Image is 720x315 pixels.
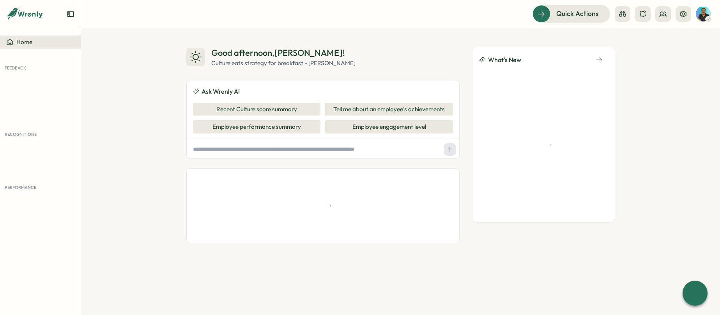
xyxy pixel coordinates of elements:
button: Quick Actions [532,5,610,22]
span: Quick Actions [556,9,599,19]
button: Expand sidebar [67,10,74,18]
button: Employee engagement level [325,120,453,133]
span: Ask Wrenly AI [202,87,240,96]
div: Culture eats strategy for breakfast - [PERSON_NAME] [211,59,356,68]
button: Tell me about an employee's achievements [325,103,453,116]
span: Home [16,38,32,46]
div: Good afternoon , [PERSON_NAME] ! [211,47,356,59]
img: Johannes Keller [696,7,711,21]
span: What's New [488,55,521,65]
button: Recent Culture score summary [193,103,321,116]
button: Employee performance summary [193,120,321,133]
